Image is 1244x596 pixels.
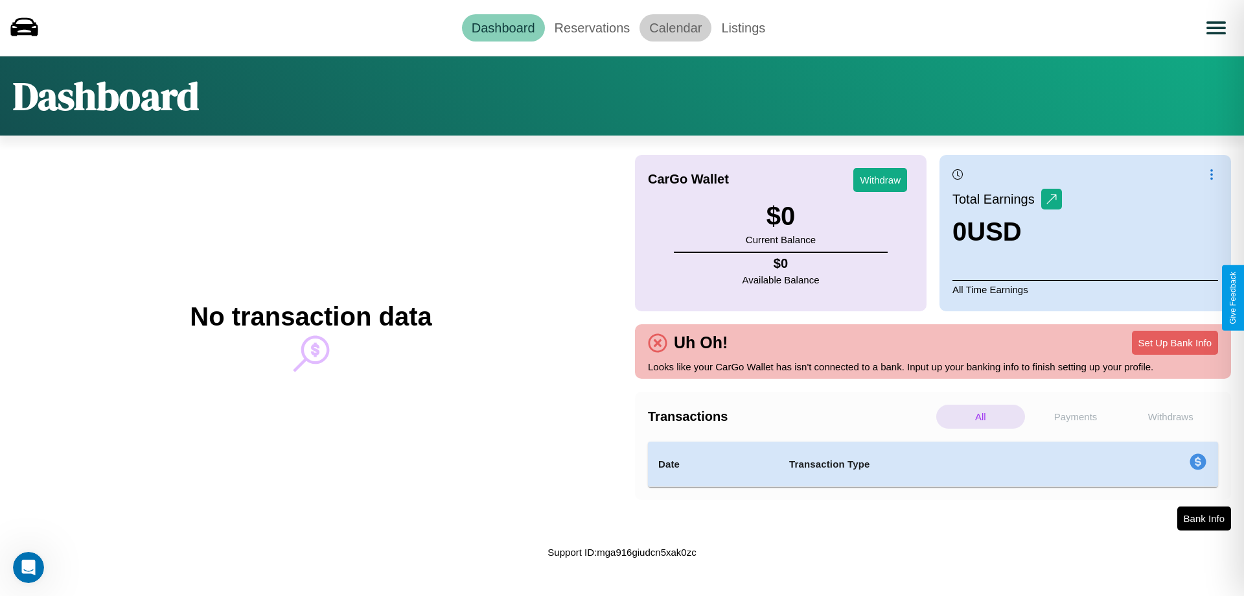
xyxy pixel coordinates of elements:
button: Open menu [1198,10,1234,46]
p: Current Balance [746,231,816,248]
button: Withdraw [853,168,907,192]
h3: 0 USD [952,217,1062,246]
a: Dashboard [462,14,545,42]
p: Total Earnings [952,187,1041,211]
p: Looks like your CarGo Wallet has isn't connected to a bank. Input up your banking info to finish ... [648,358,1218,375]
a: Reservations [545,14,640,42]
p: All [936,405,1025,429]
h4: Date [658,457,768,472]
h3: $ 0 [746,202,816,231]
table: simple table [648,442,1218,487]
button: Bank Info [1177,507,1231,530]
a: Listings [711,14,775,42]
p: All Time Earnings [952,280,1218,298]
button: Set Up Bank Info [1132,331,1218,355]
h1: Dashboard [13,69,199,123]
p: Support ID: mga916giudcn5xak0zc [547,543,696,561]
h2: No transaction data [190,302,432,331]
h4: Uh Oh! [667,333,734,352]
iframe: Intercom live chat [13,552,44,583]
h4: Transaction Type [789,457,1083,472]
h4: CarGo Wallet [648,172,729,187]
h4: $ 0 [743,256,820,271]
p: Withdraws [1126,405,1215,429]
h4: Transactions [648,409,933,424]
p: Available Balance [743,271,820,289]
p: Payments [1031,405,1120,429]
a: Calendar [639,14,711,42]
div: Give Feedback [1228,272,1238,324]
